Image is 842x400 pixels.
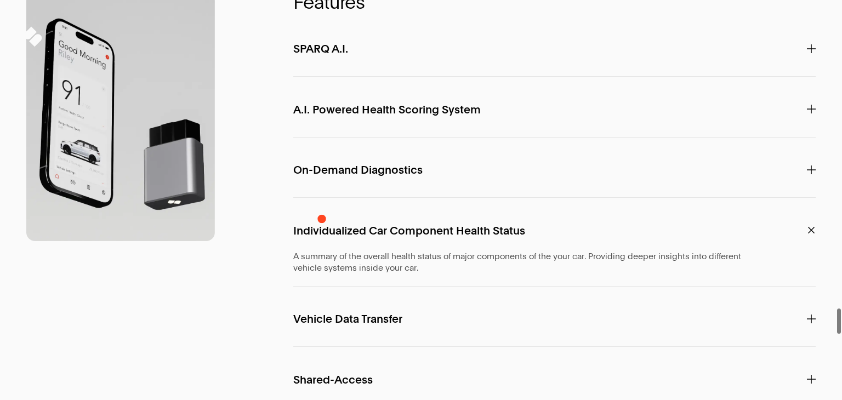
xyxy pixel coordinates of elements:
span: A.I. Powered Health Scoring System [293,104,481,116]
span: Vehicle Data Transfer [293,313,402,325]
span: SPARQ A.I. [293,43,348,55]
span: On-Demand Diagnostics [293,164,423,176]
span: A summary of the overall health status of major components of the your car. Providing deeper insi... [293,250,763,274]
span: Shared-Access [293,374,373,386]
span: Individualized Car Component Health Status [293,225,525,237]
